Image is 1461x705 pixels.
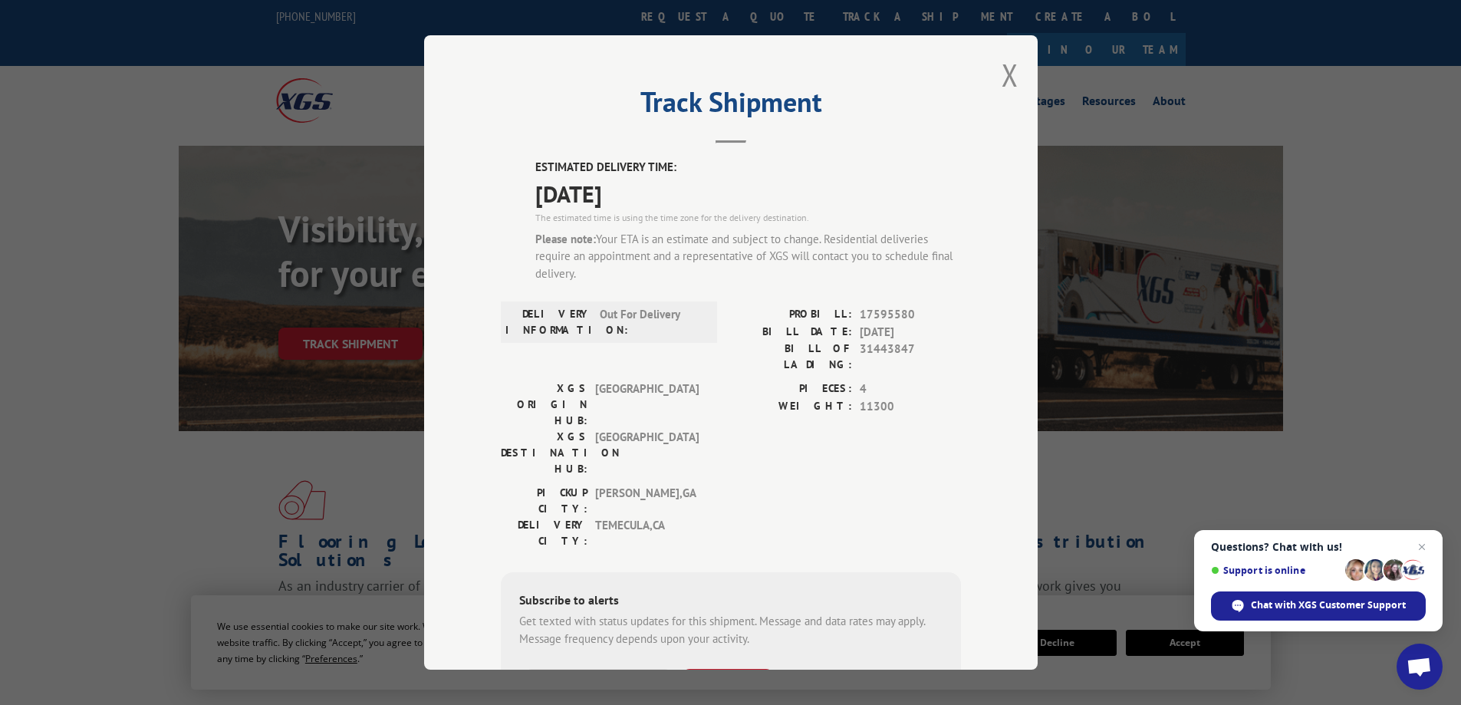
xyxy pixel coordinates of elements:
span: Close chat [1413,538,1431,556]
span: 31443847 [860,341,961,373]
div: Your ETA is an estimate and subject to change. Residential deliveries require an appointment and ... [535,231,961,283]
strong: Please note: [535,232,596,246]
span: [PERSON_NAME] , GA [595,485,699,517]
span: 4 [860,381,961,398]
span: [GEOGRAPHIC_DATA] [595,381,699,429]
label: DELIVERY CITY: [501,517,587,549]
label: ESTIMATED DELIVERY TIME: [535,159,961,176]
label: DELIVERY INFORMATION: [505,306,592,338]
span: [DATE] [860,324,961,341]
label: WEIGHT: [731,398,852,416]
span: Out For Delivery [600,306,703,338]
button: SUBSCRIBE [683,669,772,701]
button: Close modal [1002,54,1018,95]
div: Subscribe to alerts [519,591,943,613]
label: PROBILL: [731,306,852,324]
div: Get texted with status updates for this shipment. Message and data rates may apply. Message frequ... [519,613,943,647]
input: Phone Number [525,669,671,701]
span: Support is online [1211,565,1340,576]
label: BILL DATE: [731,324,852,341]
div: The estimated time is using the time zone for the delivery destination. [535,211,961,225]
span: [GEOGRAPHIC_DATA] [595,429,699,477]
label: XGS DESTINATION HUB: [501,429,587,477]
span: TEMECULA , CA [595,517,699,549]
label: BILL OF LADING: [731,341,852,373]
span: Questions? Chat with us! [1211,541,1426,553]
h2: Track Shipment [501,91,961,120]
span: 11300 [860,398,961,416]
div: Open chat [1397,644,1443,690]
span: [DATE] [535,176,961,211]
div: Chat with XGS Customer Support [1211,591,1426,621]
span: Chat with XGS Customer Support [1251,598,1406,612]
label: XGS ORIGIN HUB: [501,381,587,429]
label: PICKUP CITY: [501,485,587,517]
label: PIECES: [731,381,852,398]
span: 17595580 [860,306,961,324]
